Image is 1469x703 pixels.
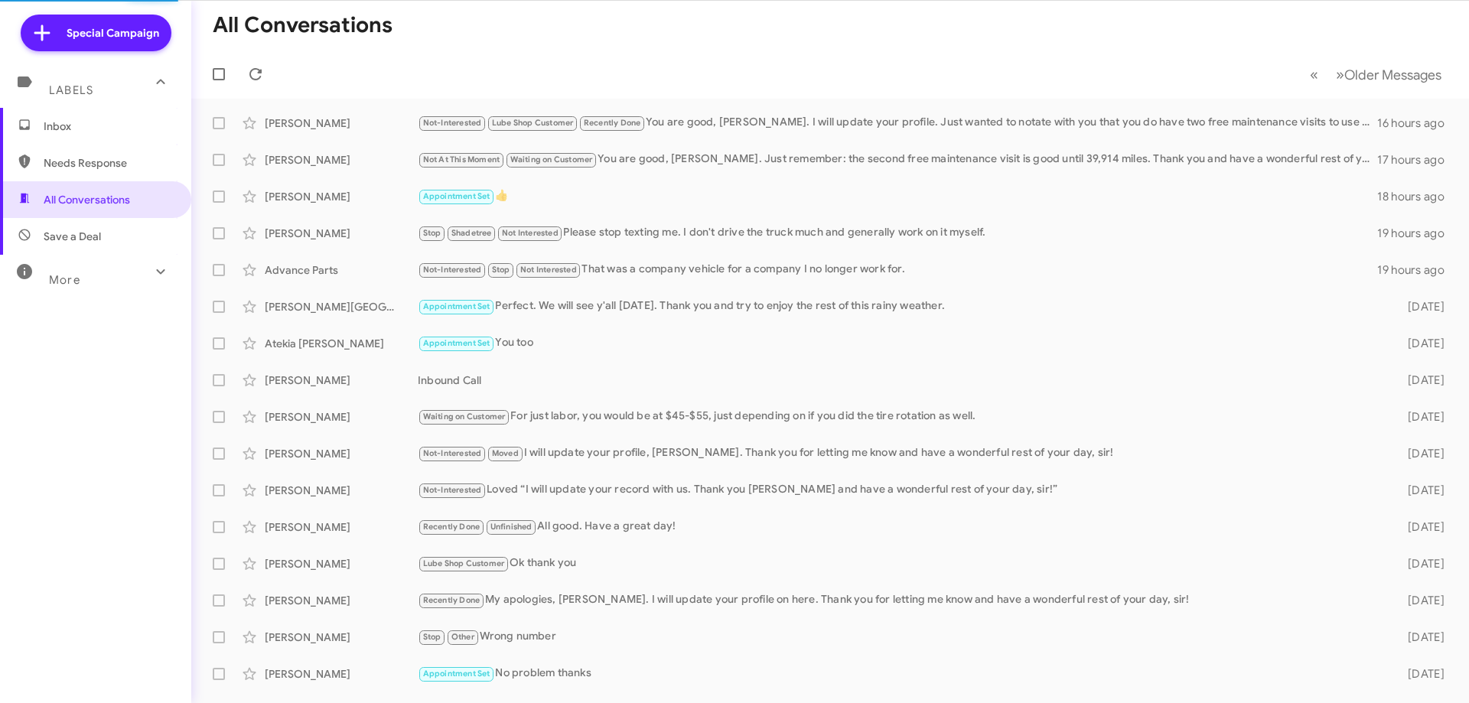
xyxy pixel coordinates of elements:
span: Not-Interested [423,448,482,458]
div: [DATE] [1383,593,1457,608]
div: Loved “I will update your record with us. Thank you [PERSON_NAME] and have a wonderful rest of yo... [418,481,1383,499]
span: Unfinished [490,522,533,532]
span: Stop [423,632,441,642]
div: I will update your profile, [PERSON_NAME]. Thank you for letting me know and have a wonderful res... [418,444,1383,462]
div: 18 hours ago [1377,189,1457,204]
span: Appointment Set [423,669,490,679]
span: Recently Done [423,522,480,532]
span: Appointment Set [423,338,490,348]
div: You too [418,334,1383,352]
div: 19 hours ago [1377,262,1457,278]
div: [DATE] [1383,409,1457,425]
div: 17 hours ago [1377,152,1457,168]
span: Moved [492,448,519,458]
span: Stop [423,228,441,238]
div: Atekia [PERSON_NAME] [265,336,418,351]
span: Special Campaign [67,25,159,41]
span: Other [451,632,474,642]
div: Advance Parts [265,262,418,278]
div: 👍 [418,187,1377,205]
div: [DATE] [1383,373,1457,388]
div: [PERSON_NAME] [265,483,418,498]
span: Not Interested [520,265,577,275]
div: [PERSON_NAME] [265,593,418,608]
span: Inbox [44,119,174,134]
span: All Conversations [44,192,130,207]
span: Not Interested [502,228,559,238]
div: [DATE] [1383,446,1457,461]
div: 19 hours ago [1377,226,1457,241]
div: No problem thanks [418,665,1383,682]
div: [PERSON_NAME] [265,519,418,535]
div: You are good, [PERSON_NAME]. Just remember: the second free maintenance visit is good until 39,91... [418,151,1377,168]
div: [PERSON_NAME] [265,446,418,461]
span: Lube Shop Customer [423,558,505,568]
div: Perfect. We will see y'all [DATE]. Thank you and try to enjoy the rest of this rainy weather. [418,298,1383,315]
a: Special Campaign [21,15,171,51]
span: Waiting on Customer [510,155,593,164]
div: [DATE] [1383,336,1457,351]
div: [DATE] [1383,483,1457,498]
div: [PERSON_NAME] [265,116,418,131]
div: 16 hours ago [1377,116,1457,131]
span: » [1336,65,1344,84]
span: Not At This Moment [423,155,500,164]
nav: Page navigation example [1301,59,1451,90]
div: Inbound Call [418,373,1383,388]
div: All good. Have a great day! [418,518,1383,535]
div: That was a company vehicle for a company I no longer work for. [418,261,1377,278]
div: [DATE] [1383,666,1457,682]
div: For just labor, you would be at $45-$55, just depending on if you did the tire rotation as well. [418,408,1383,425]
div: [PERSON_NAME] [265,409,418,425]
span: Appointment Set [423,301,490,311]
div: [PERSON_NAME] [265,226,418,241]
div: My apologies, [PERSON_NAME]. I will update your profile on here. Thank you for letting me know an... [418,591,1383,609]
div: [PERSON_NAME] [265,556,418,571]
span: Save a Deal [44,229,101,244]
span: Lube Shop Customer [492,118,574,128]
span: Older Messages [1344,67,1441,83]
div: [DATE] [1383,630,1457,645]
h1: All Conversations [213,13,392,37]
div: [DATE] [1383,556,1457,571]
button: Previous [1301,59,1327,90]
span: Stop [492,265,510,275]
div: [PERSON_NAME] [265,666,418,682]
div: [PERSON_NAME] [265,373,418,388]
span: Not-Interested [423,265,482,275]
div: Please stop texting me. I don't drive the truck much and generally work on it myself. [418,224,1377,242]
div: [PERSON_NAME] [265,152,418,168]
span: Appointment Set [423,191,490,201]
div: Ok thank you [418,555,1383,572]
span: Waiting on Customer [423,412,506,421]
div: Wrong number [418,628,1383,646]
span: Needs Response [44,155,174,171]
div: [DATE] [1383,299,1457,314]
div: [PERSON_NAME][GEOGRAPHIC_DATA] [265,299,418,314]
div: [DATE] [1383,519,1457,535]
span: Not-Interested [423,485,482,495]
div: [PERSON_NAME] [265,189,418,204]
span: More [49,273,80,287]
span: Shadetree [451,228,492,238]
span: « [1310,65,1318,84]
span: Labels [49,83,93,97]
button: Next [1327,59,1451,90]
span: Recently Done [584,118,641,128]
div: You are good, [PERSON_NAME]. I will update your profile. Just wanted to notate with you that you ... [418,114,1377,132]
span: Not-Interested [423,118,482,128]
div: [PERSON_NAME] [265,630,418,645]
span: Recently Done [423,595,480,605]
